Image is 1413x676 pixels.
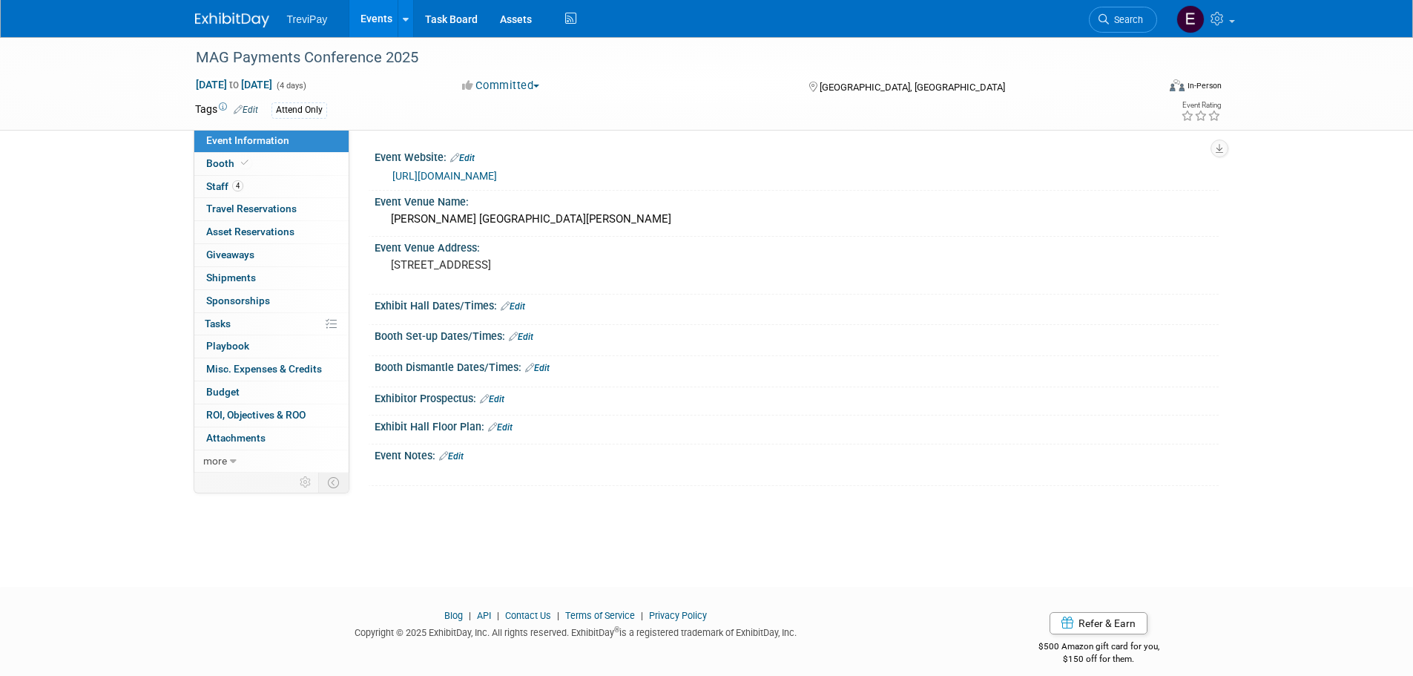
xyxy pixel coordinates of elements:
[391,258,710,272] pre: [STREET_ADDRESS]
[318,473,349,492] td: Toggle Event Tabs
[194,335,349,358] a: Playbook
[1176,5,1205,33] img: Eric Shipe
[194,381,349,404] a: Budget
[206,226,294,237] span: Asset Reservations
[444,610,463,621] a: Blog
[480,394,504,404] a: Edit
[614,626,619,634] sup: ®
[1050,612,1147,634] a: Refer & Earn
[194,427,349,450] a: Attachments
[1089,7,1157,33] a: Search
[234,105,258,115] a: Edit
[488,422,513,433] a: Edit
[1187,80,1222,91] div: In-Person
[439,451,464,462] a: Edit
[1181,102,1221,109] div: Event Rating
[457,78,545,93] button: Committed
[477,610,491,621] a: API
[271,102,327,118] div: Attend Only
[195,623,958,640] div: Copyright © 2025 ExhibitDay, Inc. All rights reserved. ExhibitDay is a registered trademark of Ex...
[241,159,248,167] i: Booth reservation complete
[206,157,251,169] span: Booth
[375,295,1219,314] div: Exhibit Hall Dates/Times:
[375,146,1219,165] div: Event Website:
[206,134,289,146] span: Event Information
[203,455,227,467] span: more
[509,332,533,342] a: Edit
[565,610,635,621] a: Terms of Service
[191,45,1135,71] div: MAG Payments Conference 2025
[194,267,349,289] a: Shipments
[206,340,249,352] span: Playbook
[501,301,525,312] a: Edit
[194,313,349,335] a: Tasks
[386,208,1208,231] div: [PERSON_NAME] [GEOGRAPHIC_DATA][PERSON_NAME]
[194,404,349,427] a: ROI, Objectives & ROO
[465,610,475,621] span: |
[375,356,1219,375] div: Booth Dismantle Dates/Times:
[979,653,1219,666] div: $150 off for them.
[820,82,1005,93] span: [GEOGRAPHIC_DATA], [GEOGRAPHIC_DATA]
[375,325,1219,344] div: Booth Set-up Dates/Times:
[505,610,551,621] a: Contact Us
[375,237,1219,255] div: Event Venue Address:
[637,610,647,621] span: |
[375,416,1219,435] div: Exhibit Hall Floor Plan:
[375,387,1219,407] div: Exhibitor Prospectus:
[392,170,497,182] a: [URL][DOMAIN_NAME]
[206,295,270,306] span: Sponsorships
[206,432,266,444] span: Attachments
[195,13,269,27] img: ExhibitDay
[194,244,349,266] a: Giveaways
[206,409,306,421] span: ROI, Objectives & ROO
[553,610,563,621] span: |
[194,221,349,243] a: Asset Reservations
[649,610,707,621] a: Privacy Policy
[450,153,475,163] a: Edit
[206,203,297,214] span: Travel Reservations
[275,81,306,91] span: (4 days)
[206,272,256,283] span: Shipments
[293,473,319,492] td: Personalize Event Tab Strip
[194,130,349,152] a: Event Information
[1070,77,1222,99] div: Event Format
[194,290,349,312] a: Sponsorships
[194,450,349,473] a: more
[194,176,349,198] a: Staff4
[232,180,243,191] span: 4
[206,180,243,192] span: Staff
[206,363,322,375] span: Misc. Expenses & Credits
[227,79,241,91] span: to
[287,13,328,25] span: TreviPay
[194,153,349,175] a: Booth
[206,386,240,398] span: Budget
[1109,14,1143,25] span: Search
[206,249,254,260] span: Giveaways
[375,191,1219,209] div: Event Venue Name:
[195,78,273,91] span: [DATE] [DATE]
[493,610,503,621] span: |
[205,318,231,329] span: Tasks
[194,198,349,220] a: Travel Reservations
[375,444,1219,464] div: Event Notes:
[1170,79,1185,91] img: Format-Inperson.png
[525,363,550,373] a: Edit
[979,631,1219,665] div: $500 Amazon gift card for you,
[195,102,258,119] td: Tags
[194,358,349,381] a: Misc. Expenses & Credits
